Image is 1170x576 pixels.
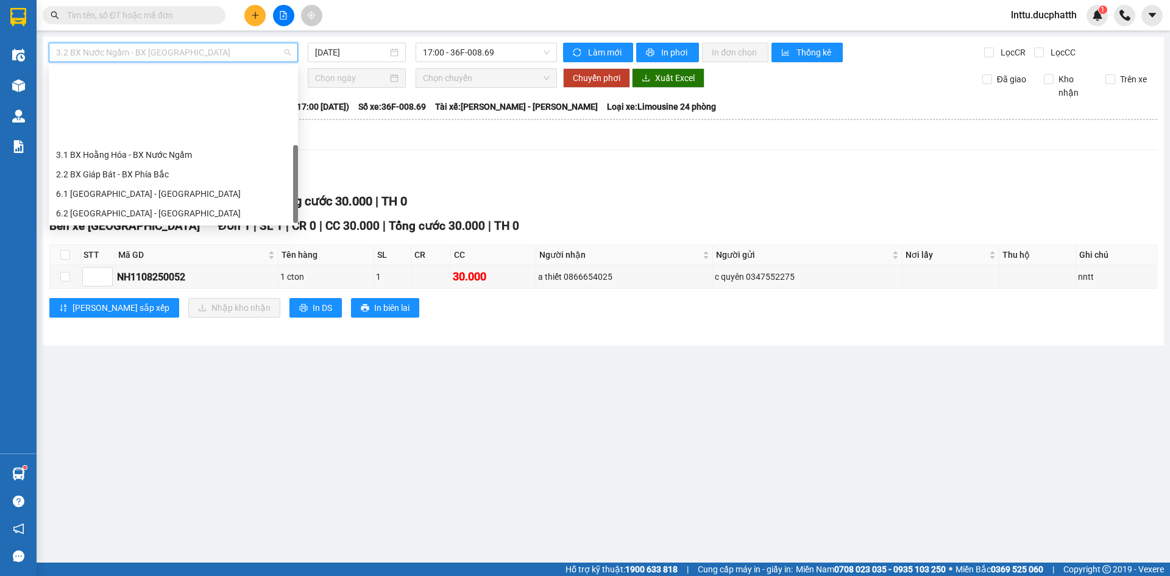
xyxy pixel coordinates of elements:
[646,48,656,58] span: printer
[1076,245,1157,265] th: Ghi chú
[278,245,375,265] th: Tên hàng
[244,5,266,26] button: plus
[12,110,25,123] img: warehouse-icon
[315,46,388,59] input: 11/08/2025
[275,194,372,208] span: Tổng cước 30.000
[56,187,291,201] div: 6.1 [GEOGRAPHIC_DATA] - [GEOGRAPHIC_DATA]
[49,204,298,223] div: 6.2 Hà Nội - Thanh Hóa
[423,43,550,62] span: 17:00 - 36F-008.69
[451,245,536,265] th: CC
[573,48,583,58] span: sync
[702,43,768,62] button: In đơn chọn
[661,46,689,59] span: In phơi
[59,304,68,313] span: sort-ascending
[1119,10,1130,21] img: phone-icon
[218,219,250,233] span: Đơn 1
[49,145,298,165] div: 3.1 BX Hoằng Hóa - BX Nước Ngầm
[563,68,630,88] button: Chuyển phơi
[488,219,491,233] span: |
[1101,5,1105,14] span: 1
[23,466,27,469] sup: 1
[999,245,1076,265] th: Thu hộ
[49,165,298,184] div: 2.2 BX Giáp Bát - BX Phía Bắc
[834,564,946,574] strong: 0708 023 035 - 0935 103 250
[251,11,260,20] span: plus
[351,298,419,318] button: printerIn biên lai
[73,301,169,315] span: [PERSON_NAME] sắp xếp
[289,298,342,318] button: printerIn DS
[453,268,534,285] div: 30.000
[315,71,388,85] input: Chọn ngày
[99,277,112,286] span: Decrease Value
[636,43,699,62] button: printerIn phơi
[607,100,716,113] span: Loại xe: Limousine 24 phòng
[996,46,1027,59] span: Lọc CR
[1052,563,1054,576] span: |
[1099,5,1107,14] sup: 1
[374,301,409,315] span: In biên lai
[56,148,291,162] div: 3.1 BX Hoằng Hóa - BX Nước Ngầm
[1102,565,1111,574] span: copyright
[12,49,25,62] img: warehouse-icon
[383,219,386,233] span: |
[301,5,322,26] button: aim
[102,278,110,285] span: down
[1046,46,1077,59] span: Lọc CC
[992,73,1031,86] span: Đã giao
[991,564,1043,574] strong: 0369 525 060
[563,43,633,62] button: syncLàm mới
[260,100,349,113] span: Chuyến: (17:00 [DATE])
[325,219,380,233] span: CC 30.000
[299,304,308,313] span: printer
[796,563,946,576] span: Miền Nam
[376,270,409,283] div: 1
[381,194,407,208] span: TH 0
[280,270,372,283] div: 1 cton
[80,245,115,265] th: STT
[99,268,112,277] span: Increase Value
[102,269,110,277] span: up
[51,11,59,20] span: search
[56,43,291,62] span: 3.2 BX Nước Ngầm - BX Hoằng Hóa
[796,46,833,59] span: Thống kê
[375,194,378,208] span: |
[188,298,280,318] button: downloadNhập kho nhận
[13,496,24,507] span: question-circle
[49,184,298,204] div: 6.1 Thanh Hóa - Hà Nội
[361,304,369,313] span: printer
[716,248,890,261] span: Người gửi
[13,523,24,535] span: notification
[411,245,451,265] th: CR
[1141,5,1163,26] button: caret-down
[10,8,26,26] img: logo-vxr
[435,100,598,113] span: Tài xế: [PERSON_NAME] - [PERSON_NAME]
[12,468,25,480] img: warehouse-icon
[1054,73,1096,99] span: Kho nhận
[906,248,987,261] span: Nơi lấy
[781,48,792,58] span: bar-chart
[565,563,678,576] span: Hỗ trợ kỹ thuật:
[588,46,623,59] span: Làm mới
[49,298,179,318] button: sort-ascending[PERSON_NAME] sắp xếp
[625,564,678,574] strong: 1900 633 818
[642,74,650,84] span: download
[56,207,291,220] div: 6.2 [GEOGRAPHIC_DATA] - [GEOGRAPHIC_DATA]
[307,11,316,20] span: aim
[1092,10,1103,21] img: icon-new-feature
[539,248,700,261] span: Người nhận
[319,219,322,233] span: |
[13,550,24,562] span: message
[12,79,25,92] img: warehouse-icon
[1078,270,1155,283] div: nntt
[374,245,411,265] th: SL
[538,270,711,283] div: a thiết 0866654025
[949,567,952,572] span: ⚪️
[115,265,278,289] td: NH1108250052
[1147,10,1158,21] span: caret-down
[389,219,485,233] span: Tổng cước 30.000
[313,301,332,315] span: In DS
[494,219,519,233] span: TH 0
[292,219,316,233] span: CR 0
[273,5,294,26] button: file-add
[260,219,283,233] span: SL 1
